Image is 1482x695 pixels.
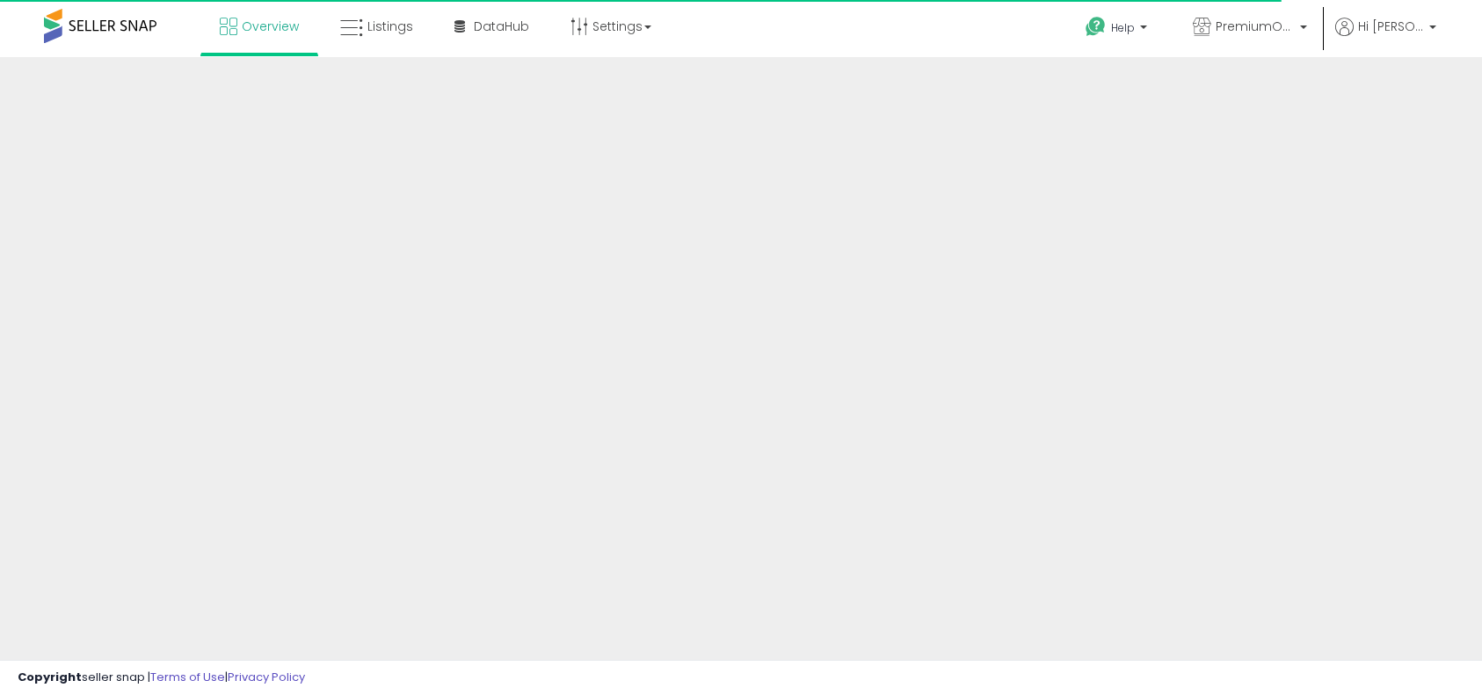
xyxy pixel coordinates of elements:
[1111,20,1135,35] span: Help
[18,669,82,685] strong: Copyright
[1358,18,1424,35] span: Hi [PERSON_NAME]
[367,18,413,35] span: Listings
[1335,18,1436,57] a: Hi [PERSON_NAME]
[1216,18,1295,35] span: PremiumOutdoorGrills
[242,18,299,35] span: Overview
[18,670,305,686] div: seller snap | |
[1072,3,1165,57] a: Help
[474,18,529,35] span: DataHub
[150,669,225,685] a: Terms of Use
[1085,16,1107,38] i: Get Help
[228,669,305,685] a: Privacy Policy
